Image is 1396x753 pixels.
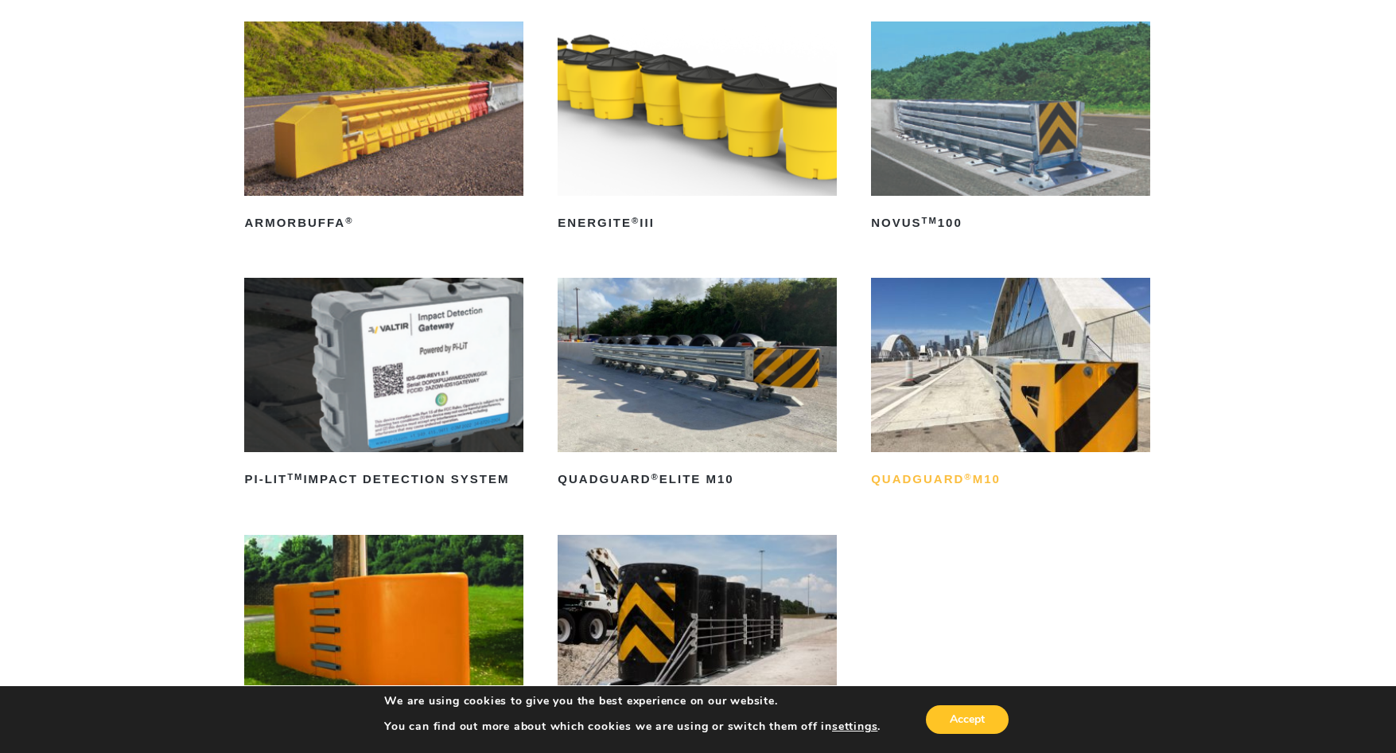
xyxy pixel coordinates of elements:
h2: ArmorBuffa [244,210,523,236]
sup: ® [964,472,972,482]
sup: TM [287,472,303,482]
a: QuadGuard®M10 [871,278,1150,492]
button: Accept [926,705,1009,734]
p: We are using cookies to give you the best experience on our website. [384,694,881,708]
h2: QuadGuard Elite M10 [558,466,837,492]
sup: ® [651,472,659,482]
h2: PI-LIT Impact Detection System [244,466,523,492]
sup: TM [922,216,938,225]
sup: ® [632,216,640,225]
a: QuadGuard®Elite M10 [558,278,837,492]
a: ArmorBuffa® [244,21,523,236]
a: REACT®M [558,535,837,749]
p: You can find out more about which cookies we are using or switch them off in . [384,720,881,734]
button: settings [832,720,877,734]
h2: NOVUS 100 [871,210,1150,236]
h2: QuadGuard M10 [871,466,1150,492]
a: PI-LITTMImpact Detection System [244,278,523,492]
sup: ® [345,216,353,225]
a: ENERGITE®III [558,21,837,236]
h2: ENERGITE III [558,210,837,236]
a: RAPTOR® [244,535,523,749]
a: NOVUSTM100 [871,21,1150,236]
